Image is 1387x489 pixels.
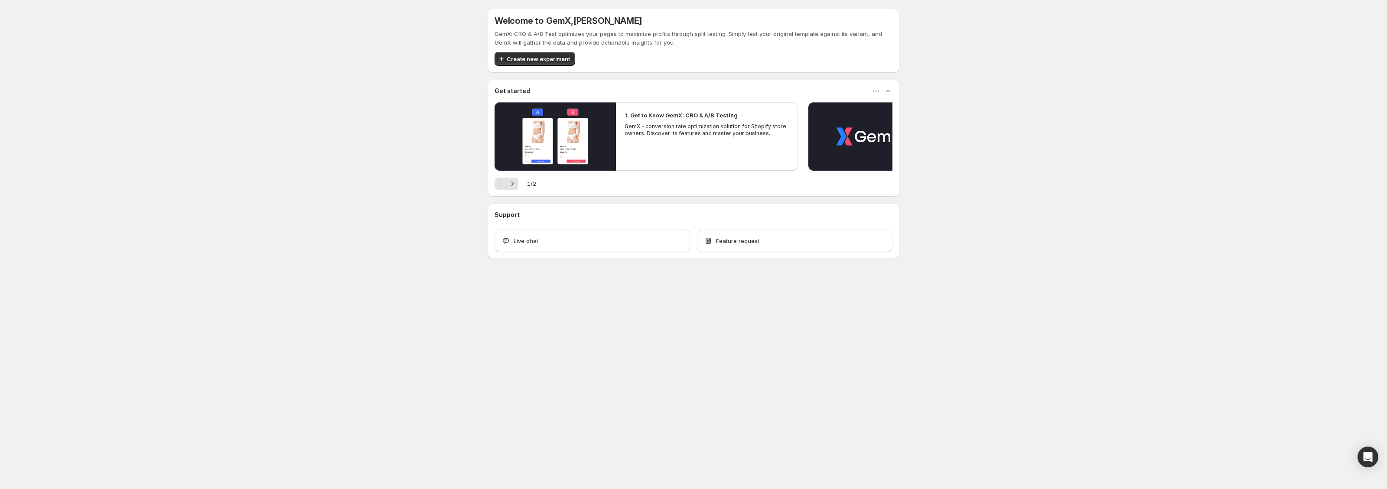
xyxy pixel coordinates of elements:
h3: Get started [495,87,530,95]
button: Play video [808,102,930,171]
span: Live chat [514,236,538,245]
span: Create new experiment [507,55,570,63]
p: GemX - conversion rate optimization solution for Shopify store owners. Discover its features and ... [625,123,789,137]
span: Feature request [716,236,759,245]
button: Next [506,178,518,190]
h5: Welcome to GemX [495,16,642,26]
span: 1 / 2 [527,179,536,188]
h2: 1. Get to Know GemX: CRO & A/B Testing [625,111,738,120]
div: Open Intercom Messenger [1358,447,1378,467]
span: , [PERSON_NAME] [571,16,642,26]
h3: Support [495,210,520,219]
nav: Pagination [495,178,518,190]
button: Create new experiment [495,52,575,66]
button: Play video [495,102,616,171]
p: GemX: CRO & A/B Test optimizes your pages to maximize profits through split testing. Simply test ... [495,29,892,47]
